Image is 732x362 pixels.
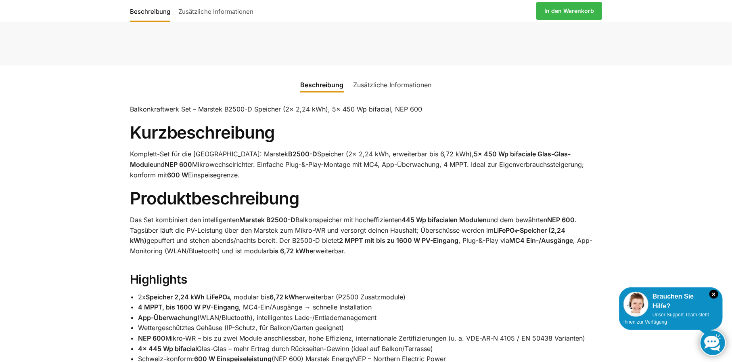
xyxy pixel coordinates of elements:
p: Komplett-Set für die [GEOGRAPHIC_DATA]: Marstek Speicher (2x 2,24 kWh, erweiterbar bis 6,72 kWh),... [130,149,602,180]
span: Unser Support-Team steht Ihnen zur Verfügung [623,312,709,325]
p: Balkonkraftwerk Set – Marstek B2500-D Speicher (2x 2,24 kWh), 5× 450 Wp bifacial, NEP 600 [130,104,602,115]
strong: NEP 600 [547,216,575,224]
strong: 2 MPPT mit bis zu 1600 W PV-Eingang [339,236,458,244]
li: Wettergeschütztes Gehäuse (IP-Schutz, für Balkon/Garten geeignet) [138,323,602,333]
li: 2x , modular bis erweiterbar (P2500 Zusatzmodule) [138,292,602,303]
strong: 6,72 kWh [270,293,299,301]
strong: NEP 600 [138,334,165,342]
li: Mikro-WR – bis zu zwei Module anschliessbar, hohe Effizienz, internationale Zertifizierungen (u. ... [138,333,602,344]
li: Glas-Glas – mehr Ertrag durch Rückseiten-Gewinn (ideal auf Balkon/Terrasse) [138,344,602,354]
strong: MC4 Ein-/Ausgänge [509,236,573,244]
a: Beschreibung [296,75,349,95]
iframe: Sicherer Rahmen für schnelle Bezahlvorgänge [431,25,604,47]
strong: App-Überwachung [138,314,197,322]
img: Customer service [623,292,648,317]
strong: 600 W [167,171,188,179]
strong: NEP 600 [165,160,192,168]
h1: Produktbeschreibung [130,188,602,208]
strong: 4× 445 Wp bifacial [138,345,197,353]
strong: 4 MPPT, bis 1600 W PV-Eingang [138,303,239,311]
strong: Speicher 2,24 kWh LiFePO₄ [146,293,230,301]
a: In den Warenkorb [536,2,602,20]
strong: B2500-D [288,150,317,158]
p: Das Set kombiniert den intelligenten Balkonspeicher mit hocheffizienten und dem bewährten . Tagsü... [130,215,602,256]
strong: 445 Wp bifacialen Modulen [402,216,487,224]
strong: 5× 450 Wp bifaciale Glas-Glas-Module [130,150,571,168]
i: Schließen [709,290,718,299]
a: Zusätzliche Informationen [174,1,257,21]
strong: bis 6,72 kWh [269,247,310,255]
h2: Highlights [130,272,602,287]
li: , MC4-Ein/Ausgänge → schnelle Installation [138,302,602,313]
div: Brauchen Sie Hilfe? [623,292,718,311]
a: Beschreibung [130,1,174,21]
a: Zusätzliche Informationen [349,75,437,95]
h1: Kurzbeschreibung [130,122,602,143]
strong: Marstek B2500-D [239,216,295,224]
li: (WLAN/Bluetooth), intelligentes Lade-/Entlademanagement [138,313,602,323]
